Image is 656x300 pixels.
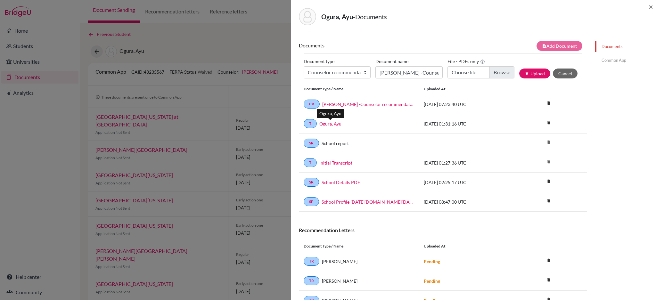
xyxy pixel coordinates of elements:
[544,276,553,285] a: delete
[419,86,515,92] div: Uploaded at
[544,255,553,265] i: delete
[537,41,582,51] button: note_addAdd Document
[304,56,334,66] label: Document type
[544,137,553,147] i: delete
[419,179,515,186] div: [DATE] 02:25:17 UTC
[322,258,357,265] span: [PERSON_NAME]
[544,177,553,186] a: delete
[322,140,349,147] a: School report
[304,158,317,167] a: T
[544,196,553,206] i: delete
[322,101,414,108] a: [PERSON_NAME] -Counselor recommendation
[375,56,408,66] label: Document name
[299,42,443,48] h6: Documents
[542,44,546,48] i: note_add
[299,86,419,92] div: Document Type / Name
[322,179,360,186] a: School Details PDF
[525,71,529,76] i: publish
[319,159,352,166] a: Initial Transcript
[544,119,553,127] a: delete
[544,275,553,285] i: delete
[649,2,653,11] span: ×
[304,119,317,128] a: T
[649,3,653,11] button: Close
[321,13,353,20] strong: Ogura, Ayu
[519,69,550,78] button: publishUpload
[299,243,419,249] div: Document Type / Name
[419,159,515,166] div: [DATE] 01:27:36 UTC
[553,69,578,78] button: Cancel
[424,278,440,284] strong: Pending
[544,256,553,265] a: delete
[544,118,553,127] i: delete
[544,98,553,108] i: delete
[304,276,319,285] a: TR
[304,139,319,148] a: SR
[419,120,515,127] div: [DATE] 01:31:16 UTC
[544,157,553,166] i: delete
[544,176,553,186] i: delete
[424,259,440,264] strong: Pending
[595,41,656,52] a: Documents
[419,243,515,249] div: Uploaded at
[304,197,319,206] a: SP
[544,197,553,206] a: delete
[595,55,656,66] a: Common App
[304,257,319,266] a: TR
[447,56,485,66] label: File - PDFs only
[299,227,587,233] h6: Recommendation Letters
[419,199,515,205] div: [DATE] 08:47:00 UTC
[304,100,320,109] a: CR
[353,13,387,20] span: - Documents
[322,278,357,284] span: [PERSON_NAME]
[419,101,515,108] div: [DATE] 07:23:40 UTC
[544,99,553,108] a: delete
[317,109,344,118] div: Ogura, Ayu
[319,120,341,127] a: Ogura, Ayu
[304,178,319,187] a: SR
[322,199,414,205] a: School Profile [DATE][DOMAIN_NAME][DATE]_wide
